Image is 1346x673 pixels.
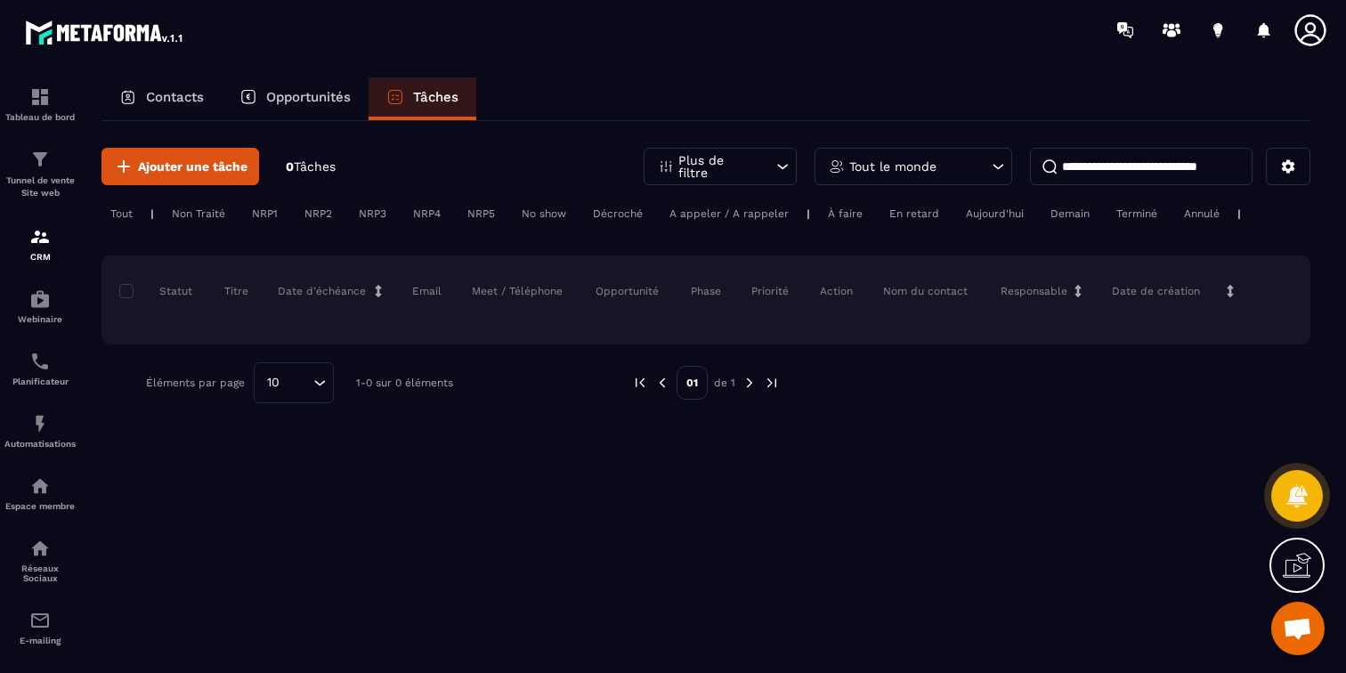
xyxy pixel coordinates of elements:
div: NRP2 [296,203,341,224]
img: logo [25,16,185,48]
p: 01 [677,366,708,400]
p: | [150,207,154,220]
img: formation [29,86,51,108]
img: prev [632,375,648,391]
span: Tâches [294,159,336,174]
p: Espace membre [4,501,76,511]
p: Opportunité [596,284,659,298]
p: | [1237,207,1241,220]
div: Décroché [584,203,652,224]
p: Email [412,284,442,298]
p: Tableau de bord [4,112,76,122]
p: Réseaux Sociaux [4,564,76,583]
div: No show [513,203,575,224]
p: Date de création [1112,284,1200,298]
img: scheduler [29,351,51,372]
p: 1-0 sur 0 éléments [356,377,453,389]
a: Contacts [101,77,222,120]
p: Opportunités [266,89,351,105]
div: Tout [101,203,142,224]
a: Opportunités [222,77,369,120]
p: | [807,207,810,220]
div: Terminé [1107,203,1166,224]
p: Tunnel de vente Site web [4,174,76,199]
div: À faire [819,203,872,224]
a: emailemailE-mailing [4,596,76,659]
img: automations [29,413,51,434]
a: formationformationCRM [4,213,76,275]
img: social-network [29,538,51,559]
p: Tâches [413,89,458,105]
a: formationformationTableau de bord [4,73,76,135]
p: de 1 [714,376,735,390]
p: Planificateur [4,377,76,386]
p: Date d’échéance [278,284,366,298]
div: Ouvrir le chat [1271,602,1325,655]
p: Priorité [751,284,789,298]
div: Search for option [254,362,334,403]
span: Ajouter une tâche [138,158,247,175]
a: formationformationTunnel de vente Site web [4,135,76,213]
p: Titre [224,284,248,298]
span: 10 [261,373,286,393]
a: automationsautomationsWebinaire [4,275,76,337]
img: formation [29,149,51,170]
p: E-mailing [4,636,76,645]
p: Éléments par page [146,377,245,389]
div: A appeler / A rappeler [661,203,798,224]
a: automationsautomationsEspace membre [4,462,76,524]
p: 0 [286,158,336,175]
div: En retard [880,203,948,224]
img: next [764,375,780,391]
p: CRM [4,252,76,262]
a: schedulerschedulerPlanificateur [4,337,76,400]
p: Meet / Téléphone [472,284,563,298]
div: Annulé [1175,203,1228,224]
img: automations [29,475,51,497]
img: formation [29,226,51,247]
p: Webinaire [4,314,76,324]
button: Ajouter une tâche [101,148,259,185]
p: Plus de filtre [678,154,757,179]
p: Automatisations [4,439,76,449]
img: email [29,610,51,631]
p: Nom du contact [883,284,968,298]
a: social-networksocial-networkRéseaux Sociaux [4,524,76,596]
div: Non Traité [163,203,234,224]
img: automations [29,288,51,310]
div: Aujourd'hui [957,203,1033,224]
input: Search for option [286,373,309,393]
img: next [742,375,758,391]
p: Tout le monde [849,160,937,173]
p: Action [820,284,853,298]
p: Contacts [146,89,204,105]
p: Statut [124,284,192,298]
div: NRP5 [458,203,504,224]
div: NRP4 [404,203,450,224]
div: Demain [1042,203,1099,224]
div: NRP1 [243,203,287,224]
a: Tâches [369,77,476,120]
div: NRP3 [350,203,395,224]
img: prev [654,375,670,391]
p: Responsable [1001,284,1067,298]
a: automationsautomationsAutomatisations [4,400,76,462]
p: Phase [691,284,721,298]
